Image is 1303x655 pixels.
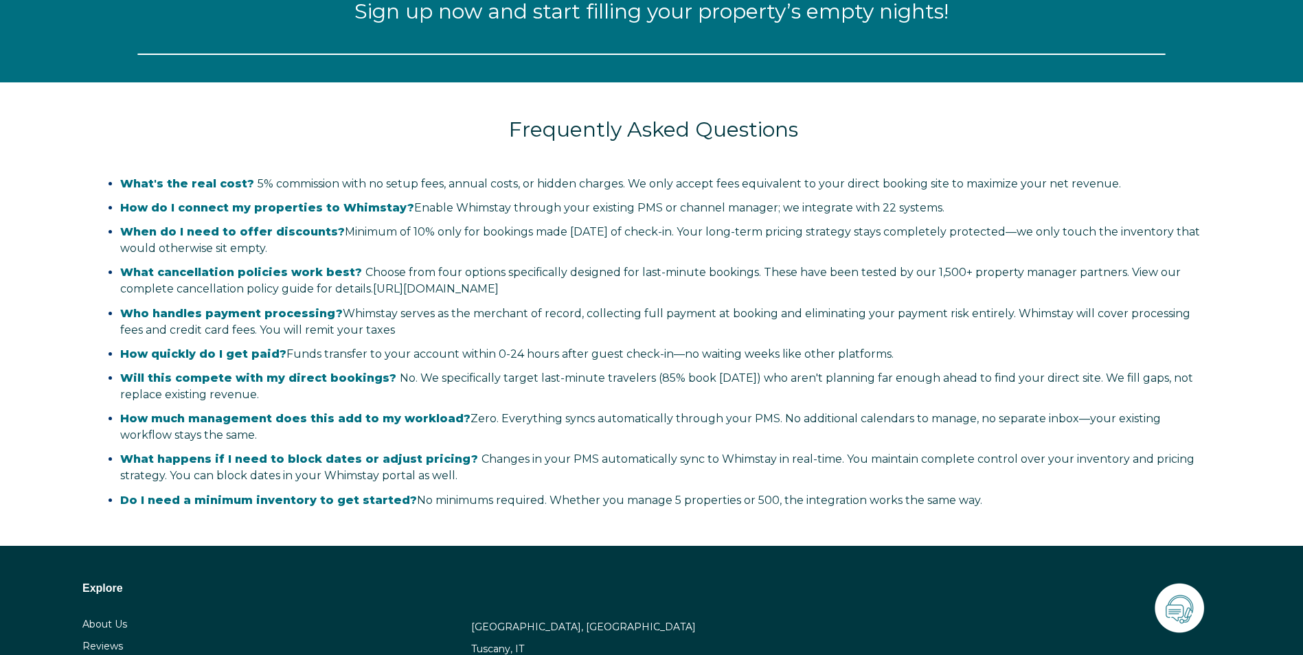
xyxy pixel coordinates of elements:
[82,618,127,630] a: About Us
[120,452,1194,482] span: Changes in your PMS automatically sync to Whimstay in real-time. You maintain complete control ov...
[120,266,1181,295] span: Choose from four options specifically designed for last-minute bookings. These have been tested b...
[373,282,499,295] a: Vínculo https://salespage.whimstay.com/cancellation-policy-options
[82,640,123,652] a: Reviews
[120,201,944,214] span: Enable Whimstay through your existing PMS or channel manager; we integrate with 22 systems.
[120,266,362,279] span: What cancellation policies work best?
[120,177,254,190] span: What's the real cost?
[120,225,345,238] strong: When do I need to offer discounts?
[120,412,471,425] strong: How much management does this add to my workload?
[120,177,1121,190] span: 5% commission with no setup fees, annual costs, or hidden charges. We only accept fees equivalent...
[345,225,435,238] span: Minimum of 10%
[120,347,894,360] span: Funds transfer to your account within 0-24 hours after guest check-in—no waiting weeks like other...
[120,371,1193,401] span: No. We specifically target last-minute travelers (85% book [DATE]) who aren't planning far enough...
[120,452,478,466] span: What happens if I need to block dates or adjust pricing?
[120,494,417,507] strong: Do I need a minimum inventory to get started?
[120,201,414,214] strong: How do I connect my properties to Whimstay?
[82,582,123,594] span: Explore
[120,347,286,360] strong: How quickly do I get paid?
[471,621,696,633] a: [GEOGRAPHIC_DATA], [GEOGRAPHIC_DATA]
[509,117,798,142] span: Frequently Asked Questions
[120,494,982,507] span: No minimums required. Whether you manage 5 properties or 500, the integration works the same way.
[120,412,1161,441] span: Zero. Everything syncs automatically through your PMS. No additional calendars to manage, no sepa...
[120,225,1200,255] span: only for bookings made [DATE] of check-in. Your long-term pricing strategy stays completely prote...
[471,643,524,655] a: Tuscany, IT
[120,307,343,320] strong: Who handles payment processing?
[120,371,396,384] span: Will this compete with my direct bookings?
[120,307,1190,336] span: Whimstay serves as the merchant of record, collecting full payment at booking and eliminating you...
[1152,580,1207,635] img: icons-21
